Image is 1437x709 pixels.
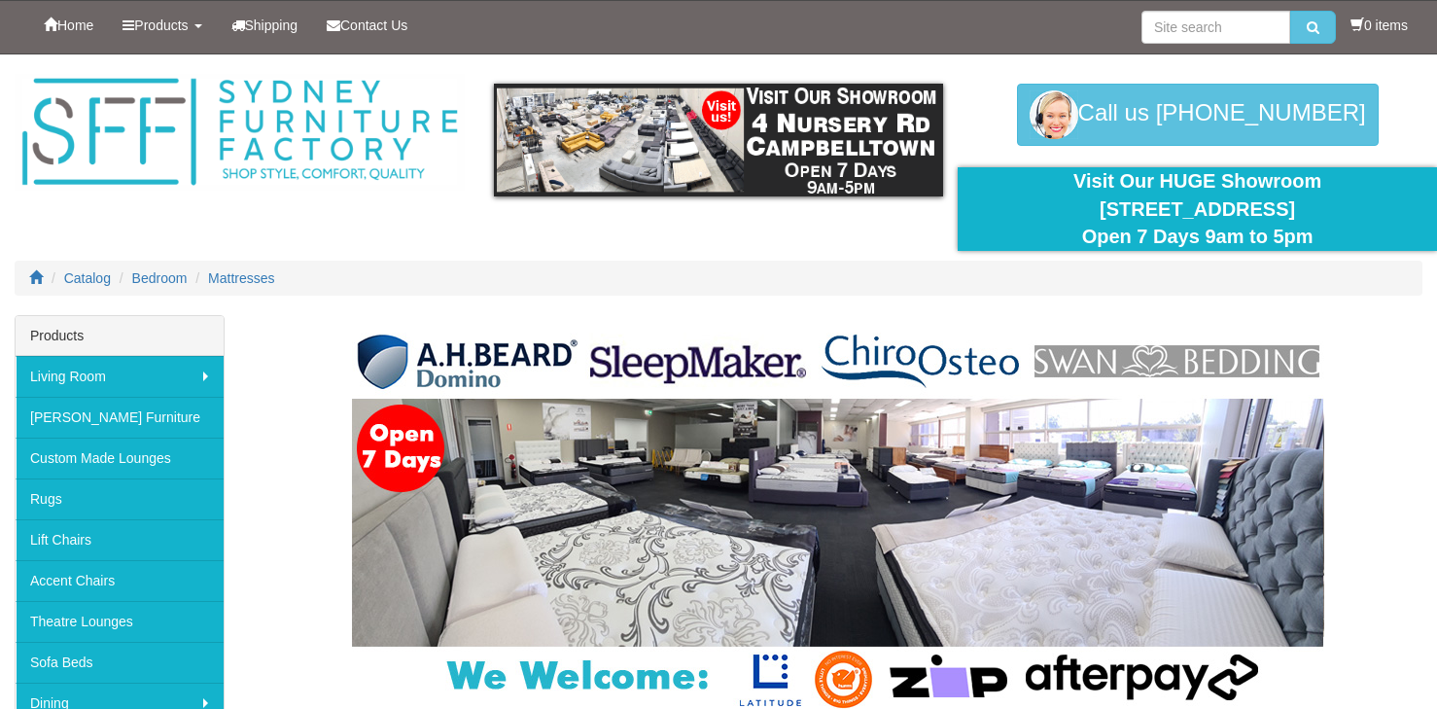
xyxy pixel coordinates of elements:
a: Contact Us [312,1,422,50]
a: Catalog [64,270,111,286]
a: Theatre Lounges [16,601,224,642]
a: Accent Chairs [16,560,224,601]
img: Sydney Furniture Factory [15,74,465,191]
input: Site search [1141,11,1290,44]
div: Products [16,316,224,356]
a: Shipping [217,1,313,50]
a: Mattresses [208,270,274,286]
img: showroom.gif [494,84,944,196]
span: Home [57,18,93,33]
span: Shipping [245,18,298,33]
a: Products [108,1,216,50]
a: Home [29,1,108,50]
span: Contact Us [340,18,407,33]
a: Bedroom [132,270,188,286]
span: Products [134,18,188,33]
a: Lift Chairs [16,519,224,560]
a: Custom Made Lounges [16,438,224,479]
a: [PERSON_NAME] Furniture [16,397,224,438]
li: 0 items [1350,16,1408,35]
a: Rugs [16,479,224,519]
div: Visit Our HUGE Showroom [STREET_ADDRESS] Open 7 Days 9am to 5pm [972,167,1422,251]
a: Living Room [16,356,224,397]
a: Sofa Beds [16,642,224,683]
